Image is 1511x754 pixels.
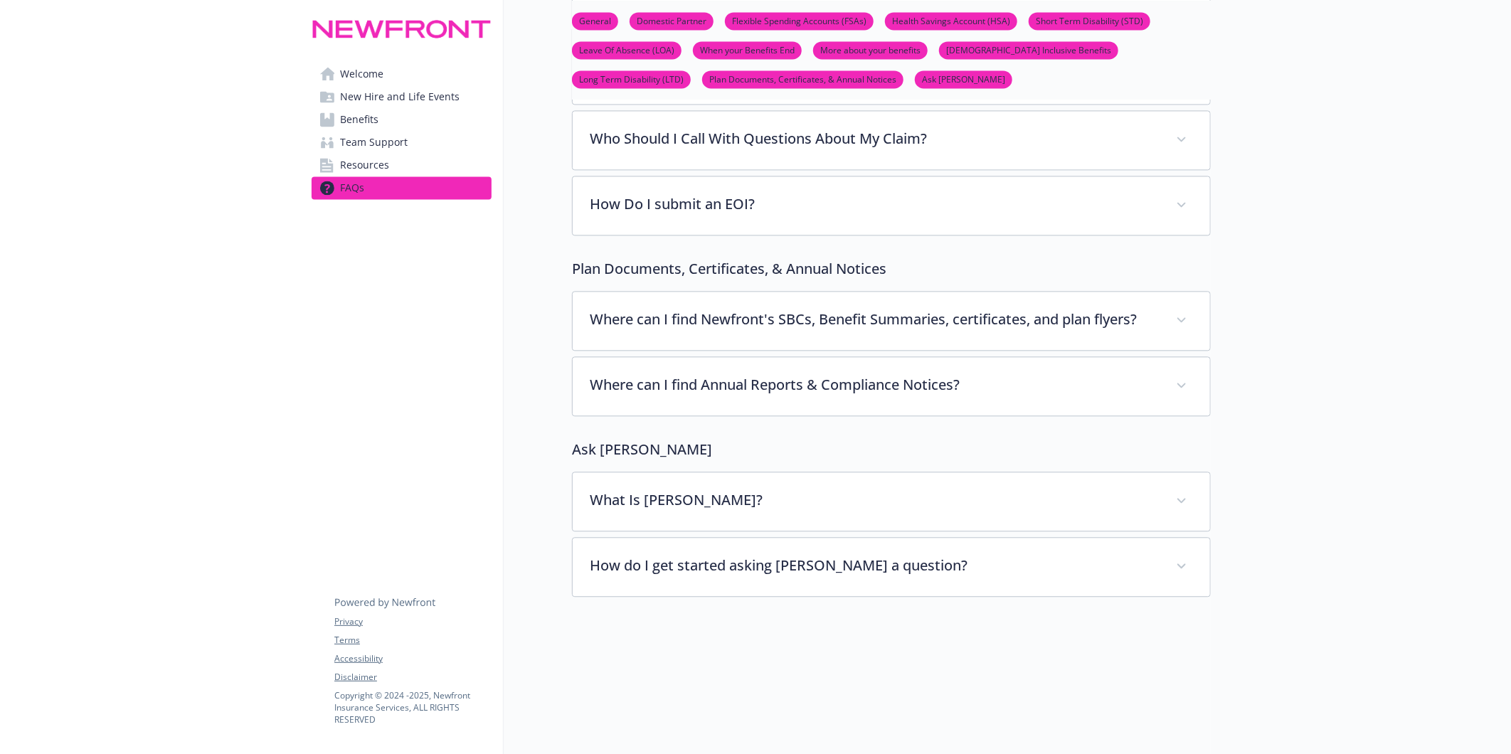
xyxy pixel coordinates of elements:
[312,85,492,108] a: New Hire and Life Events
[334,652,491,665] a: Accessibility
[572,439,1211,460] p: Ask [PERSON_NAME]
[573,538,1210,596] div: How do I get started asking [PERSON_NAME] a question?
[693,43,802,56] a: When your Benefits End
[340,63,383,85] span: Welcome
[334,615,491,628] a: Privacy
[915,72,1012,85] a: Ask [PERSON_NAME]
[572,258,1211,280] p: Plan Documents, Certificates, & Annual Notices
[312,154,492,176] a: Resources
[573,357,1210,415] div: Where can I find Annual Reports & Compliance Notices?
[702,72,903,85] a: Plan Documents, Certificates, & Annual Notices
[573,292,1210,350] div: Where can I find Newfront's SBCs, Benefit Summaries, certificates, and plan flyers?
[590,128,1159,149] p: Who Should I Call With Questions About My Claim?
[572,72,691,85] a: Long Term Disability (LTD)
[573,472,1210,531] div: What Is [PERSON_NAME]?
[1029,14,1150,27] a: Short Term Disability (STD)
[725,14,874,27] a: Flexible Spending Accounts (FSAs)
[590,309,1159,330] p: Where can I find Newfront's SBCs, Benefit Summaries, certificates, and plan flyers?
[590,555,1159,576] p: How do I get started asking [PERSON_NAME] a question?
[813,43,928,56] a: More about your benefits
[312,176,492,199] a: FAQs
[573,176,1210,235] div: How Do I submit an EOI?
[939,43,1118,56] a: [DEMOGRAPHIC_DATA] Inclusive Benefits
[334,671,491,684] a: Disclaimer
[340,108,378,131] span: Benefits
[630,14,714,27] a: Domestic Partner
[340,154,389,176] span: Resources
[312,131,492,154] a: Team Support
[312,63,492,85] a: Welcome
[590,374,1159,395] p: Where can I find Annual Reports & Compliance Notices?
[572,14,618,27] a: General
[885,14,1017,27] a: Health Savings Account (HSA)
[340,85,460,108] span: New Hire and Life Events
[340,131,408,154] span: Team Support
[590,489,1159,511] p: What Is [PERSON_NAME]?
[334,634,491,647] a: Terms
[572,43,682,56] a: Leave Of Absence (LOA)
[590,193,1159,215] p: How Do I submit an EOI?
[334,689,491,726] p: Copyright © 2024 - 2025 , Newfront Insurance Services, ALL RIGHTS RESERVED
[573,111,1210,169] div: Who Should I Call With Questions About My Claim?
[340,176,364,199] span: FAQs
[312,108,492,131] a: Benefits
